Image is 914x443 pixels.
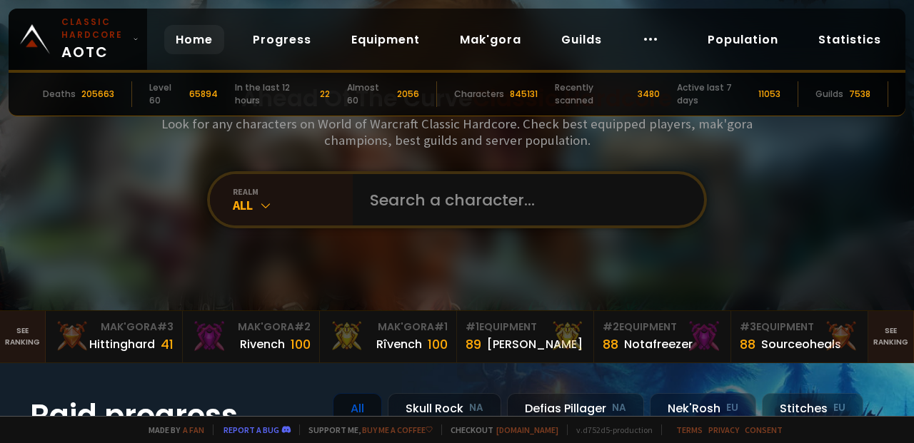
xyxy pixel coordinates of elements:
[161,335,174,354] div: 41
[740,335,755,354] div: 88
[677,81,753,107] div: Active last 7 days
[388,393,501,424] div: Skull Rock
[291,335,311,354] div: 100
[434,320,448,334] span: # 1
[294,320,311,334] span: # 2
[762,393,863,424] div: Stitches
[340,25,431,54] a: Equipment
[624,335,693,353] div: Notafreezer
[740,320,756,334] span: # 3
[328,320,448,335] div: Mak'Gora
[61,16,127,41] small: Classic Hardcore
[235,81,315,107] div: In the last 12 hours
[510,88,538,101] div: 845131
[696,25,790,54] a: Population
[46,311,183,362] a: Mak'Gora#3Hittinghard41
[189,88,218,101] div: 65894
[320,311,457,362] a: Mak'Gora#1Rîvench100
[89,335,155,353] div: Hittinghard
[507,393,644,424] div: Defias Pillager
[149,81,184,107] div: Level 60
[362,424,433,435] a: Buy me a coffee
[183,311,320,362] a: Mak'Gora#2Rivench100
[815,88,843,101] div: Guilds
[868,311,914,362] a: Seeranking
[603,335,618,354] div: 88
[567,424,653,435] span: v. d752d5 - production
[30,393,316,438] h1: Raid progress
[833,401,845,415] small: EU
[761,335,841,353] div: Sourceoheals
[61,16,127,63] span: AOTC
[333,393,382,424] div: All
[9,9,147,70] a: Classic HardcoreAOTC
[745,424,783,435] a: Consent
[191,320,311,335] div: Mak'Gora
[466,335,481,354] div: 89
[376,335,422,353] div: Rîvench
[849,88,870,101] div: 7538
[240,335,285,353] div: Rivench
[676,424,703,435] a: Terms
[650,393,756,424] div: Nek'Rosh
[638,88,660,101] div: 3480
[612,401,626,415] small: NA
[555,81,631,107] div: Recently scanned
[550,25,613,54] a: Guilds
[397,88,419,101] div: 2056
[140,424,204,435] span: Made by
[320,88,330,101] div: 22
[740,320,859,335] div: Equipment
[448,25,533,54] a: Mak'gora
[603,320,722,335] div: Equipment
[233,186,353,197] div: realm
[299,424,433,435] span: Support me,
[466,320,585,335] div: Equipment
[457,311,594,362] a: #1Equipment89[PERSON_NAME]
[466,320,479,334] span: # 1
[594,311,731,362] a: #2Equipment88Notafreezer
[164,25,224,54] a: Home
[496,424,558,435] a: [DOMAIN_NAME]
[183,424,204,435] a: a fan
[731,311,868,362] a: #3Equipment88Sourceoheals
[428,335,448,354] div: 100
[54,320,174,335] div: Mak'Gora
[156,116,758,148] h3: Look for any characters on World of Warcraft Classic Hardcore. Check best equipped players, mak'g...
[454,88,504,101] div: Characters
[708,424,739,435] a: Privacy
[758,88,780,101] div: 11053
[224,424,279,435] a: Report a bug
[361,174,687,225] input: Search a character...
[43,88,76,101] div: Deaths
[347,81,391,107] div: Almost 60
[487,335,583,353] div: [PERSON_NAME]
[157,320,174,334] span: # 3
[81,88,114,101] div: 205663
[726,401,738,415] small: EU
[441,424,558,435] span: Checkout
[807,25,893,54] a: Statistics
[603,320,619,334] span: # 2
[469,401,483,415] small: NA
[233,197,353,213] div: All
[241,25,323,54] a: Progress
